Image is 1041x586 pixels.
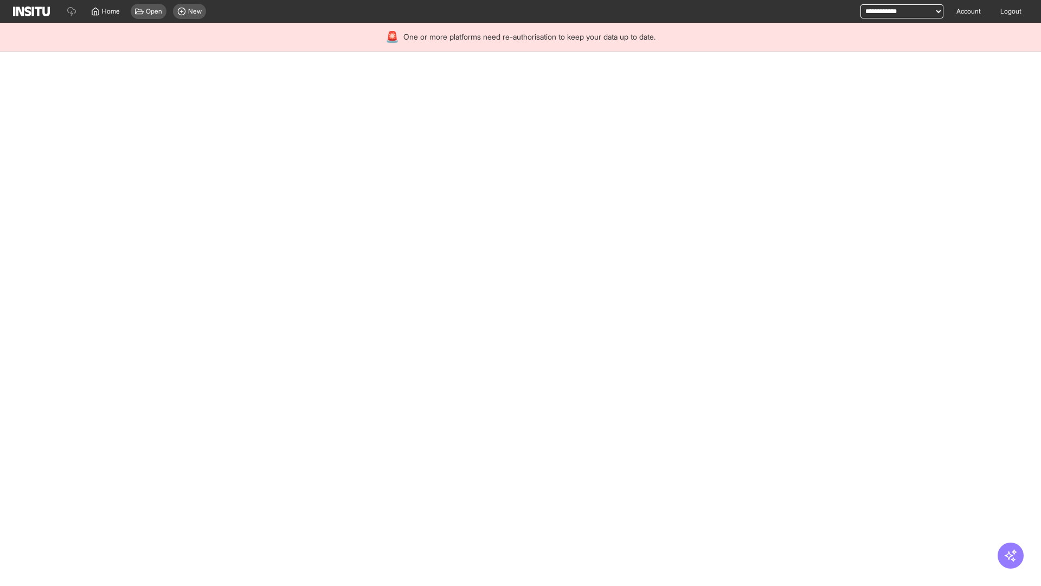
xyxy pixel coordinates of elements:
[102,7,120,16] span: Home
[403,31,656,42] span: One or more platforms need re-authorisation to keep your data up to date.
[188,7,202,16] span: New
[146,7,162,16] span: Open
[13,7,50,16] img: Logo
[385,29,399,44] div: 🚨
